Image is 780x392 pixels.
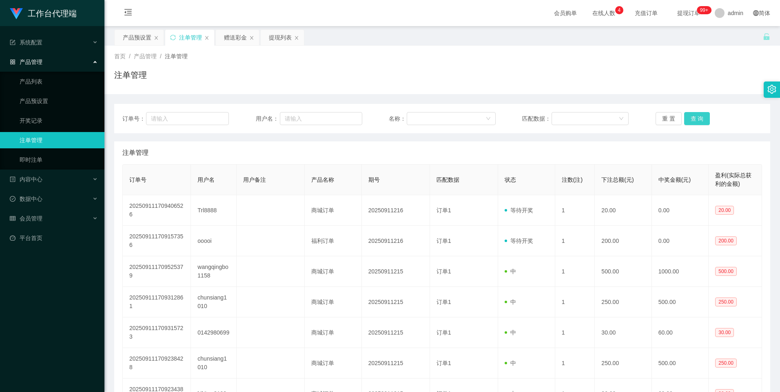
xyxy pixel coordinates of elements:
td: 0.00 [652,195,709,226]
span: 250.00 [715,359,737,368]
span: 注单管理 [165,53,188,59]
td: 1 [555,256,595,287]
td: 60.00 [652,317,709,348]
td: 500.00 [652,348,709,379]
span: 20.00 [715,206,734,215]
td: 20250911215 [362,317,430,348]
div: 产品预设置 [123,30,151,45]
i: 图标: global [753,10,759,16]
span: 产品名称 [311,176,334,183]
i: 图标: menu-fold [114,0,142,26]
span: 充值订单 [631,10,662,16]
a: 工作台代理端 [10,10,77,16]
td: 1 [555,195,595,226]
i: 图标: down [486,116,491,122]
span: 注数(注) [562,176,583,183]
span: 中 [505,299,516,305]
td: 商城订单 [305,287,361,317]
span: 订单1 [437,268,451,275]
span: 中奖金额(元) [658,176,691,183]
td: 0.00 [652,226,709,256]
div: 注单管理 [179,30,202,45]
i: 图标: appstore-o [10,59,16,65]
i: 图标: profile [10,176,16,182]
td: 20.00 [595,195,651,226]
span: 在线人数 [588,10,619,16]
span: 名称： [389,115,407,123]
span: 期号 [368,176,380,183]
span: 注单管理 [122,148,148,158]
span: 250.00 [715,297,737,306]
span: 产品管理 [134,53,157,59]
a: 开奖记录 [20,112,98,129]
span: 内容中心 [10,176,42,183]
button: 重 置 [656,112,682,125]
td: 200.00 [595,226,651,256]
span: 状态 [505,176,516,183]
span: 产品管理 [10,59,42,65]
span: 中 [505,329,516,336]
span: 数据中心 [10,196,42,202]
td: 500.00 [652,287,709,317]
span: 会员管理 [10,215,42,222]
i: 图标: close [204,35,209,40]
td: Trl8888 [191,195,237,226]
td: 250.00 [595,348,651,379]
h1: 注单管理 [114,69,147,81]
sup: 4 [615,6,623,14]
i: 图标: sync [170,35,176,40]
td: 1 [555,348,595,379]
i: 图标: close [249,35,254,40]
span: 订单号 [129,176,146,183]
span: 匹配数据 [437,176,459,183]
i: 图标: unlock [763,33,770,40]
a: 图标: dashboard平台首页 [10,230,98,246]
button: 查 询 [684,112,710,125]
td: ooooi [191,226,237,256]
a: 注单管理 [20,132,98,148]
span: 订单1 [437,360,451,366]
td: 202509111709525379 [123,256,191,287]
i: 图标: close [294,35,299,40]
p: 4 [618,6,621,14]
span: 200.00 [715,236,737,245]
i: 图标: setting [767,85,776,94]
a: 产品预设置 [20,93,98,109]
span: 订单1 [437,329,451,336]
input: 请输入 [280,112,362,125]
td: 202509111709406526 [123,195,191,226]
h1: 工作台代理端 [28,0,77,26]
i: 图标: down [619,116,624,122]
span: 订单1 [437,299,451,305]
td: chunsiang1010 [191,348,237,379]
a: 产品列表 [20,73,98,90]
span: 匹配数据： [522,115,552,123]
td: 202509111709157356 [123,226,191,256]
td: 1 [555,226,595,256]
span: 用户备注 [243,176,266,183]
i: 图标: check-circle-o [10,196,16,202]
td: 20250911215 [362,348,430,379]
td: 商城订单 [305,256,361,287]
td: 福利订单 [305,226,361,256]
span: 下注总额(元) [601,176,634,183]
i: 图标: form [10,40,16,45]
span: 提现订单 [673,10,704,16]
input: 请输入 [146,112,229,125]
td: 20250911216 [362,226,430,256]
span: 订单1 [437,238,451,244]
td: 202509111709238428 [123,348,191,379]
td: 30.00 [595,317,651,348]
td: 1000.00 [652,256,709,287]
td: 250.00 [595,287,651,317]
td: 商城订单 [305,317,361,348]
span: / [129,53,131,59]
div: 提现列表 [269,30,292,45]
span: 等待开奖 [505,238,533,244]
td: wangqingbo1158 [191,256,237,287]
span: 首页 [114,53,126,59]
td: 1 [555,317,595,348]
span: 系统配置 [10,39,42,46]
span: 盈利(实际总获利的金额) [715,172,751,187]
span: 中 [505,268,516,275]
